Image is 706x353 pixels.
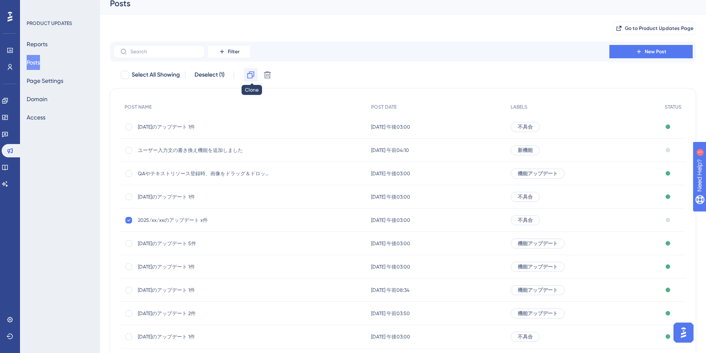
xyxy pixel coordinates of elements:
[609,45,693,58] button: New Post
[27,73,63,88] button: Page Settings
[518,287,558,293] span: 機能アップデート
[20,2,52,12] span: Need Help?
[518,264,558,270] span: 機能アップデート
[208,45,250,58] button: Filter
[138,217,271,224] span: 2025/xx/xxのアップデート x件
[125,104,152,110] span: POST NAME
[371,310,410,317] span: [DATE] 午前03:50
[27,110,45,125] button: Access
[138,240,271,247] span: [DATE]のアップデート 5件
[132,70,180,80] span: Select All Showing
[138,170,271,177] span: QAやテキストリソース登録時、画像をドラッグ＆ドロップで追加できるようになりました
[518,194,533,200] span: 不具合
[58,4,60,11] div: 1
[138,147,271,154] span: ユーザー入力文の書き換え機能を追加しました
[625,25,694,32] span: Go to Product Updates Page
[518,217,533,224] span: 不具合
[138,264,271,270] span: [DATE]のアップデート 1件
[511,104,527,110] span: LABELS
[518,170,558,177] span: 機能アップデート
[371,104,397,110] span: POST DATE
[518,310,558,317] span: 機能アップデート
[27,92,47,107] button: Domain
[130,49,198,55] input: Search
[371,240,410,247] span: [DATE] 午後03:00
[27,55,40,70] button: Posts
[371,170,410,177] span: [DATE] 午後03:00
[195,70,225,80] span: Deselect (1)
[613,22,696,35] button: Go to Product Updates Page
[27,20,72,27] div: PRODUCT UPDATES
[518,124,533,130] span: 不具合
[138,310,271,317] span: [DATE]のアップデート 2件
[138,124,271,130] span: [DATE]のアップデート 1件
[371,333,410,340] span: [DATE] 午後03:00
[518,333,533,340] span: 不具合
[138,333,271,340] span: [DATE]のアップデート 1件
[671,320,696,345] iframe: UserGuiding AI Assistant Launcher
[228,48,239,55] span: Filter
[371,217,410,224] span: [DATE] 午後03:00
[371,264,410,270] span: [DATE] 午後03:00
[518,147,533,154] span: 新機能
[371,194,410,200] span: [DATE] 午後03:00
[665,104,681,110] span: STATUS
[138,194,271,200] span: [DATE]のアップデート 1件
[371,287,409,293] span: [DATE] 午前08:34
[371,147,409,154] span: [DATE] 午前04:10
[138,287,271,293] span: [DATE]のアップデート 1件
[645,48,666,55] span: New Post
[371,124,410,130] span: [DATE] 午後03:00
[518,240,558,247] span: 機能アップデート
[190,67,229,82] button: Deselect (1)
[27,37,47,52] button: Reports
